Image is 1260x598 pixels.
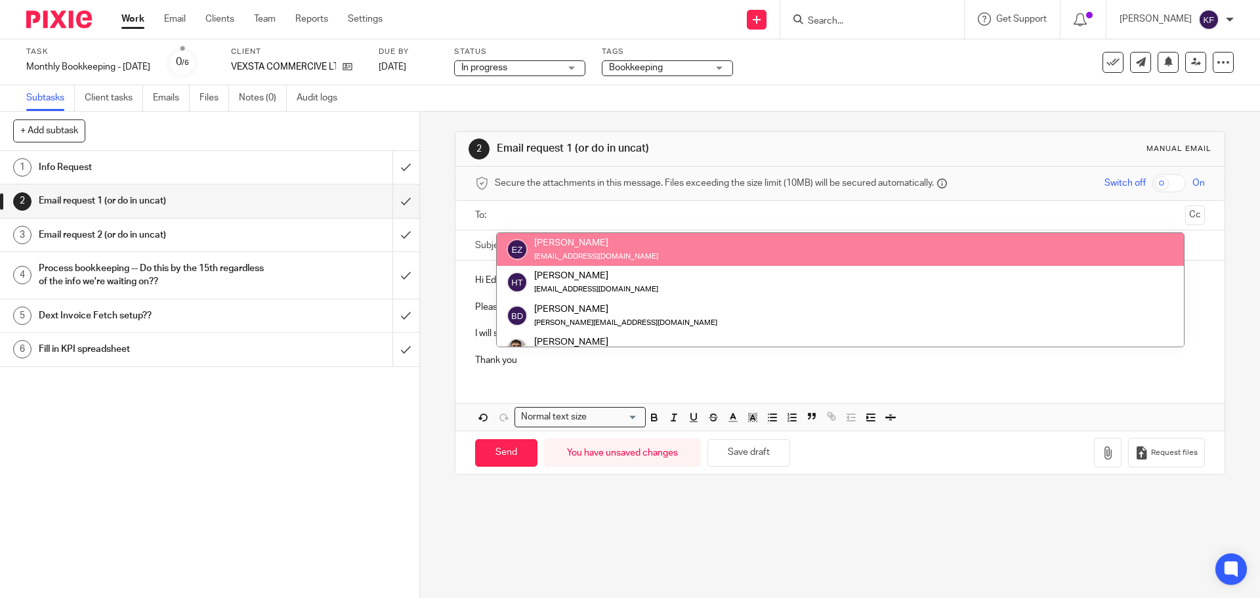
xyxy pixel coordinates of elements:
h1: Process bookkeeping -- Do this by the 15th regardless of the info we're waiting on?? [39,259,266,292]
button: Save draft [707,439,790,467]
p: Thank you [475,354,1204,367]
h1: Info Request [39,158,266,177]
input: Send [475,439,537,467]
div: You have unsaved changes [544,438,701,467]
label: Due by [379,47,438,57]
a: Settings [348,12,383,26]
span: Bookkeeping [609,63,663,72]
div: 2 [13,192,31,211]
span: Get Support [996,14,1047,24]
span: On [1192,177,1205,190]
label: Tags [602,47,733,57]
a: Audit logs [297,85,347,111]
label: To: [475,209,490,222]
div: [PERSON_NAME] [534,269,658,282]
div: 1 [13,158,31,177]
a: Work [121,12,144,26]
a: Files [199,85,229,111]
p: VEXSTA COMMERCIVE LTD [231,60,336,74]
span: Switch off [1104,177,1146,190]
small: [EMAIL_ADDRESS][DOMAIN_NAME] [534,253,658,260]
label: Task [26,47,150,57]
div: 2 [469,139,490,160]
button: Cc [1185,205,1205,225]
a: Reports [295,12,328,26]
div: 4 [13,266,31,284]
small: [EMAIL_ADDRESS][DOMAIN_NAME] [534,286,658,293]
a: Email [164,12,186,26]
img: Pixie [26,11,92,28]
label: Client [231,47,362,57]
p: [PERSON_NAME] [1120,12,1192,26]
img: svg%3E [507,239,528,260]
div: Search for option [514,407,646,427]
a: Client tasks [85,85,143,111]
span: Request files [1151,448,1198,458]
div: Monthly Bookkeeping - September 2025 [26,60,150,74]
button: Request files [1128,438,1204,467]
input: Search for option [591,410,638,424]
div: [PERSON_NAME] [534,302,717,315]
label: Subject: [475,239,509,252]
p: Hi Ed [475,274,1204,287]
input: Search [807,16,925,28]
div: 0 [176,54,189,70]
img: svg%3E [1198,9,1219,30]
img: svg%3E [507,305,528,326]
a: Subtasks [26,85,75,111]
a: Notes (0) [239,85,287,111]
span: Normal text size [518,410,589,424]
div: Manual email [1146,144,1211,154]
a: Clients [205,12,234,26]
a: Team [254,12,276,26]
p: Please could you start forwarding your Amazon invoices to Dext as a lot are missing. [475,301,1204,314]
span: [DATE] [379,62,406,72]
div: 3 [13,226,31,244]
small: /6 [182,59,189,66]
label: Status [454,47,585,57]
a: Emails [153,85,190,111]
div: 5 [13,307,31,325]
div: [PERSON_NAME] [534,335,717,349]
img: PXL_20240409_141816916.jpg [507,338,528,359]
h1: Email request 2 (or do in uncat) [39,225,266,245]
span: Secure the attachments in this message. Files exceeding the size limit (10MB) will be secured aut... [495,177,934,190]
div: 6 [13,340,31,358]
p: I will send a link from Dext Fetch if you want to allow it to extract invoices from Amazon for yo... [475,327,1204,340]
h1: Fill in KPI spreadsheet [39,339,266,359]
small: [PERSON_NAME][EMAIL_ADDRESS][DOMAIN_NAME] [534,319,717,326]
span: In progress [461,63,507,72]
div: [PERSON_NAME] [534,236,658,249]
h1: Email request 1 (or do in uncat) [497,142,868,156]
img: svg%3E [507,272,528,293]
div: Monthly Bookkeeping - [DATE] [26,60,150,74]
h1: Dext Invoice Fetch setup?? [39,306,266,326]
button: + Add subtask [13,119,85,142]
h1: Email request 1 (or do in uncat) [39,191,266,211]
